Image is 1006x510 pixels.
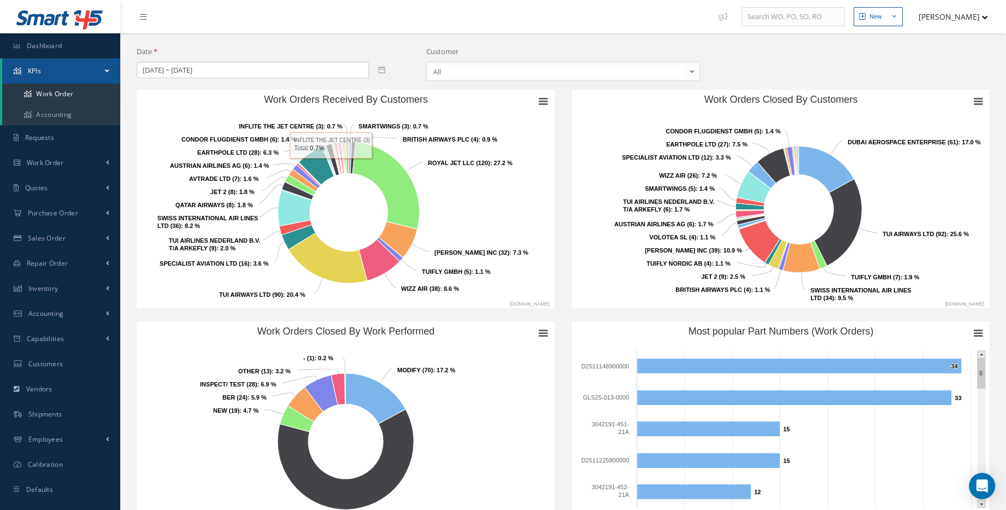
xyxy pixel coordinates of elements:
[583,394,628,401] text: GLS25-013-0000
[303,355,315,361] tspan: - (1)
[303,355,333,361] text: : 0.2 %
[210,189,255,195] text: : 1.8 %
[854,7,903,26] button: New
[701,273,726,280] tspan: JET 2 (9)
[848,139,958,145] tspan: DUBAI AEROSPACE ENTERPRISE (61)
[28,409,62,419] span: Shipments
[175,202,253,208] text: : 1.8 %
[649,234,697,241] tspan: VOLOTEA SL (4)
[200,381,257,388] tspan: INSPECT/ TEST (28)
[213,407,258,414] text: : 4.7 %
[704,94,857,105] text: Work Orders Closed By Customers
[908,6,988,27] button: [PERSON_NAME]
[645,185,715,192] text: : 1.4 %
[969,473,995,499] div: Open Intercom Messenger
[666,141,748,148] text: : 7.5 %
[239,123,343,130] text: : 0.7 %
[160,260,269,267] text: : 3.6 %
[851,274,901,280] tspan: TUIFLY GMBH (7)
[181,136,296,143] text: : 1.4 %
[26,384,52,394] span: Vendors
[358,123,428,130] text: : 0.7 %
[510,301,549,307] text: [DOMAIN_NAME]
[2,58,120,84] a: KPIs
[403,136,497,143] text: : 0.9 %
[666,141,728,148] tspan: EARTHPOLE LTD (27)
[428,160,490,166] tspan: ROYAL JET LLC (120)
[622,154,712,161] tspan: SPECIALIST AVIATION LTD (12)
[169,237,260,251] tspan: TUI AIRLINES NEDERLAND B.V. T/A ARKEFLY (9)
[944,301,984,307] text: [DOMAIN_NAME]
[623,198,714,213] tspan: TUI AIRLINES NEDERLAND B.V. T/A ARKEFLY (6)
[137,90,555,308] svg: Work Orders Received By Customers
[219,291,305,298] text: : 20.4 %
[2,104,120,125] a: Accounting
[401,285,459,292] text: : 8.6 %
[883,231,969,237] text: : 25.6 %
[358,123,409,130] tspan: SMARTWINGS (3)
[397,367,455,373] text: : 17.2 %
[222,394,267,401] text: : 5.9 %
[137,46,157,57] label: Date
[157,215,258,229] tspan: SWISS INTERNATIONAL AIR LINES LTD (36)
[431,66,685,77] span: All
[646,260,711,267] tspan: TUIFLY NORDIC AB (4)
[27,334,64,343] span: Capabilities
[955,395,961,401] text: 33
[181,136,278,143] tspan: CONDOR FLUGDIENST GMBH (6)
[28,208,78,218] span: Purchase Order
[219,291,283,298] tspan: TUI AIRWAYS LTD (90)
[428,160,513,166] text: : 27.2 %
[27,158,64,167] span: Work Order
[238,368,291,374] text: : 3.2 %
[623,198,714,213] text: : 1.7 %
[591,484,629,498] text: 3042191-452- 21A
[951,363,958,370] text: 34
[851,274,920,280] text: : 1.9 %
[701,273,745,280] text: : 2.5 %
[26,485,53,494] span: Defaults
[581,457,628,464] text: D2511225800000
[645,247,720,254] tspan: [PERSON_NAME] INC (39)
[28,233,66,243] span: Sales Order
[157,215,258,229] text: : 8.2 %
[2,84,120,104] a: Work Order
[614,221,714,227] text: : 1.7 %
[810,287,911,301] text: : 9.5 %
[210,189,236,195] tspan: JET 2 (8)
[581,363,628,370] text: D2511148900000
[645,247,742,254] text: : 10.9 %
[264,94,428,105] text: Work Orders Received By Customers
[169,237,260,251] text: : 2.0 %
[434,249,509,256] tspan: [PERSON_NAME] INC (32)
[848,139,980,145] text: : 17.0 %
[645,185,696,192] tspan: SMARTWINGS (5)
[170,162,269,169] text: : 1.4 %
[257,326,434,337] text: Work Orders Closed By Work Performed
[426,46,458,57] label: Customer
[783,426,790,432] text: 15
[200,381,276,388] text: : 6.9 %
[189,175,240,182] tspan: AVTRADE LTD (7)
[622,154,731,161] text: : 3.3 %
[675,286,770,293] text: : 1.1 %
[422,268,472,275] tspan: TUIFLY GMBH (5)
[869,12,882,21] div: New
[197,149,279,156] text: : 6.3 %
[197,149,260,156] tspan: EARTHPOLE LTD (28)
[591,421,629,435] text: 3042191-451- 21A
[649,234,715,241] text: : 1.1 %
[688,326,873,337] text: Most popular Part Numbers (Work Orders)
[422,268,491,275] text: : 1.1 %
[25,133,54,142] span: Requests
[28,359,63,368] span: Customers
[397,367,433,373] tspan: MODIFY (70)
[170,162,250,169] tspan: AUSTRIAN AIRLINES AG (6)
[28,460,63,469] span: Calibration
[401,285,440,292] tspan: WIZZ AIR (38)
[659,172,698,179] tspan: WIZZ AIR (26)
[28,66,41,75] span: KPIs
[25,183,48,192] span: Quotes
[666,128,762,134] tspan: CONDOR FLUGDIENST GMBH (5)
[572,90,990,308] svg: Work Orders Closed By Customers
